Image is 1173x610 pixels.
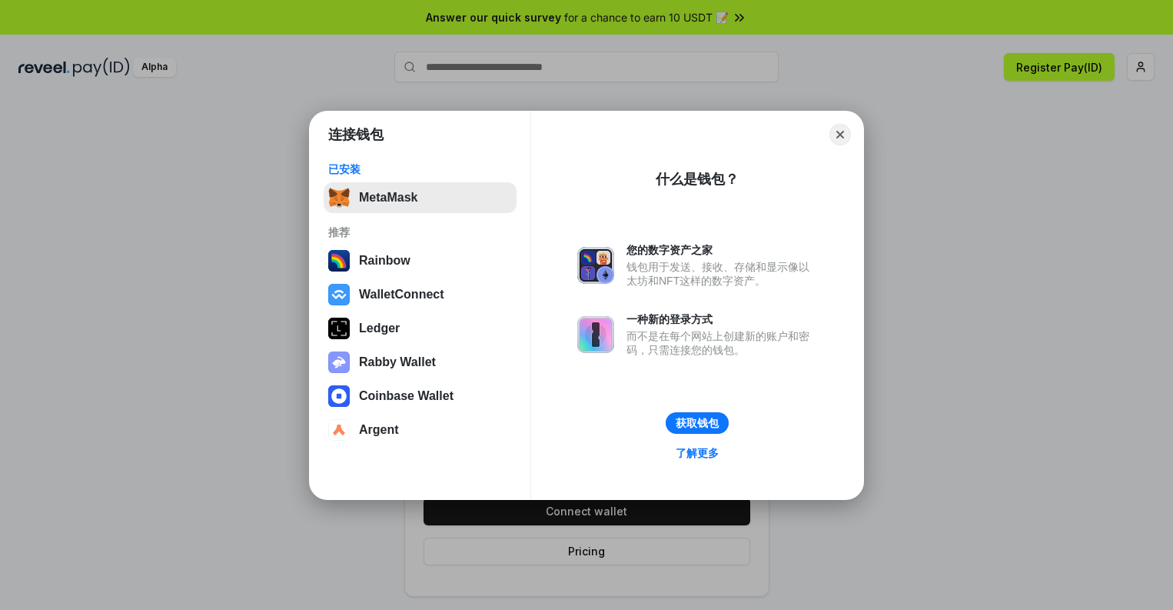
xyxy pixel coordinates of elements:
img: svg+xml,%3Csvg%20xmlns%3D%22http%3A%2F%2Fwww.w3.org%2F2000%2Fsvg%22%20fill%3D%22none%22%20viewBox... [328,352,350,373]
div: Ledger [359,322,400,335]
img: svg+xml,%3Csvg%20xmlns%3D%22http%3A%2F%2Fwww.w3.org%2F2000%2Fsvg%22%20fill%3D%22none%22%20viewBox... [577,247,614,284]
button: Rainbow [324,245,517,276]
div: Coinbase Wallet [359,389,454,403]
div: 而不是在每个网站上创建新的账户和密码，只需连接您的钱包。 [626,329,817,357]
div: Rainbow [359,254,410,268]
button: MetaMask [324,182,517,213]
button: Rabby Wallet [324,347,517,378]
div: 一种新的登录方式 [626,312,817,326]
div: Rabby Wallet [359,355,436,369]
img: svg+xml,%3Csvg%20width%3D%2228%22%20height%3D%2228%22%20viewBox%3D%220%200%2028%2028%22%20fill%3D... [328,284,350,305]
button: Ledger [324,313,517,344]
img: svg+xml,%3Csvg%20fill%3D%22none%22%20height%3D%2233%22%20viewBox%3D%220%200%2035%2033%22%20width%... [328,187,350,208]
div: 获取钱包 [676,416,719,430]
div: WalletConnect [359,288,444,302]
div: 了解更多 [676,446,719,460]
img: svg+xml,%3Csvg%20width%3D%2228%22%20height%3D%2228%22%20viewBox%3D%220%200%2028%2028%22%20fill%3D... [328,419,350,441]
div: 已安装 [328,162,512,176]
button: WalletConnect [324,279,517,310]
div: 您的数字资产之家 [626,243,817,257]
button: 获取钱包 [666,412,729,434]
img: svg+xml,%3Csvg%20xmlns%3D%22http%3A%2F%2Fwww.w3.org%2F2000%2Fsvg%22%20width%3D%2228%22%20height%3... [328,318,350,339]
img: svg+xml,%3Csvg%20width%3D%22120%22%20height%3D%22120%22%20viewBox%3D%220%200%20120%20120%22%20fil... [328,250,350,272]
button: Argent [324,415,517,445]
a: 了解更多 [666,443,728,463]
button: Close [829,124,851,145]
img: svg+xml,%3Csvg%20width%3D%2228%22%20height%3D%2228%22%20viewBox%3D%220%200%2028%2028%22%20fill%3D... [328,385,350,407]
div: 推荐 [328,225,512,239]
img: svg+xml,%3Csvg%20xmlns%3D%22http%3A%2F%2Fwww.w3.org%2F2000%2Fsvg%22%20fill%3D%22none%22%20viewBox... [577,316,614,353]
div: MetaMask [359,191,417,205]
div: 钱包用于发送、接收、存储和显示像以太坊和NFT这样的数字资产。 [626,260,817,288]
h1: 连接钱包 [328,125,384,144]
button: Coinbase Wallet [324,381,517,412]
div: Argent [359,423,399,437]
div: 什么是钱包？ [656,170,739,188]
